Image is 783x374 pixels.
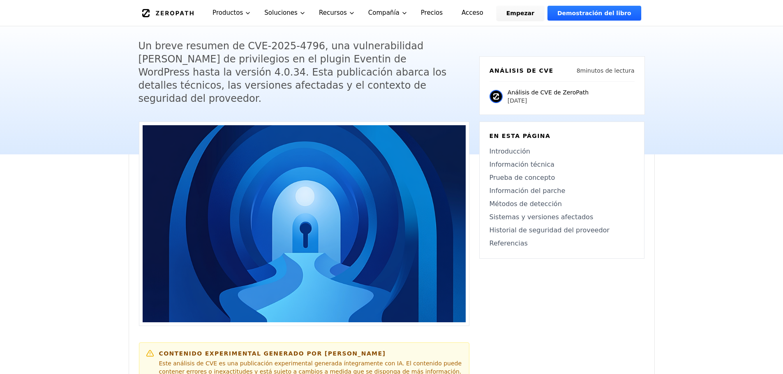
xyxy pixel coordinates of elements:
font: Compañía [368,9,400,16]
font: Recursos [319,9,347,16]
a: Métodos de detección [490,199,634,209]
font: Introducción [490,147,530,155]
a: Prueba de concepto [490,173,634,183]
a: Referencias [490,239,634,248]
a: Acceso [452,6,493,21]
font: Acceso [462,9,483,16]
font: Información técnica [490,161,554,168]
a: Información técnica [490,160,634,170]
font: Análisis de CVE [490,67,554,74]
font: Historial de seguridad del proveedor [490,226,610,234]
a: Información del parche [490,186,634,196]
font: En esta página [490,133,551,139]
a: Empezar [497,6,544,21]
font: Análisis de CVE de ZeroPath [508,89,589,96]
font: Productos [212,9,243,16]
font: Demostración del libro [557,10,631,16]
a: Introducción [490,147,634,156]
font: Soluciones [264,9,298,16]
font: minutos de lectura [580,67,635,74]
font: Contenido experimental generado por [PERSON_NAME] [159,350,386,357]
font: Empezar [506,10,534,16]
img: Análisis de CVE de ZeroPath [490,90,503,103]
font: Sistemas y versiones afectados [490,213,594,221]
a: Historial de seguridad del proveedor [490,225,634,235]
a: Demostración del libro [547,6,641,21]
a: Sistemas y versiones afectados [490,212,634,222]
font: Referencias [490,239,528,247]
font: [DATE] [508,97,527,104]
font: Métodos de detección [490,200,562,208]
font: 8 [577,67,580,74]
font: Información del parche [490,187,566,195]
font: Prueba de concepto [490,174,555,181]
img: Complemento de WordPress Eventin CVE-2025-4796: Escalada de privilegios: breve resumen y detalles... [143,125,466,322]
font: Precios [421,9,443,16]
font: Un breve resumen de CVE-2025-4796, una vulnerabilidad [PERSON_NAME] de privilegios en el plugin E... [139,40,447,104]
